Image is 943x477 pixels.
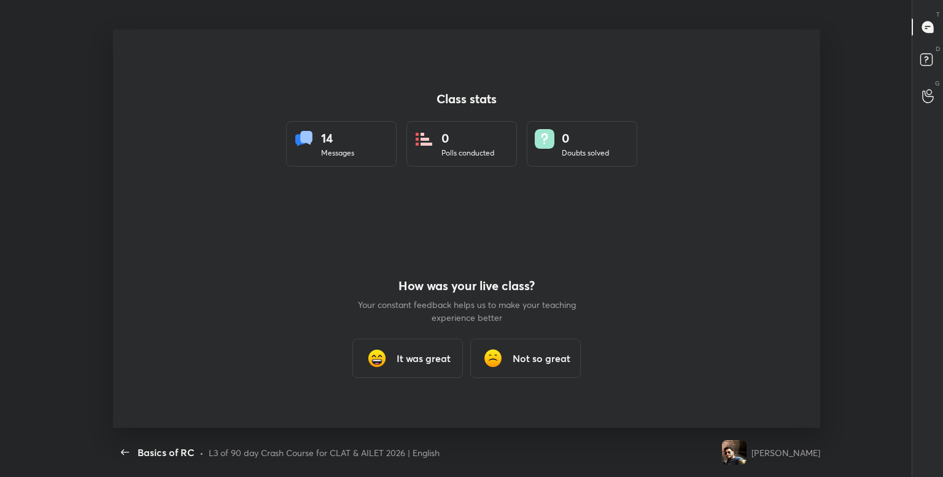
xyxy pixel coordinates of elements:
[138,445,195,460] div: Basics of RC
[294,129,314,149] img: statsMessages.856aad98.svg
[209,446,440,459] div: L3 of 90 day Crash Course for CLAT & AILET 2026 | English
[481,346,505,371] img: frowning_face_cmp.gif
[356,298,577,324] p: Your constant feedback helps us to make your teaching experience better
[722,440,747,465] img: a32ffa1e50e8473990e767c0591ae111.jpg
[562,129,609,148] div: 0
[286,92,647,106] h4: Class stats
[936,44,940,53] p: D
[936,10,940,19] p: T
[321,148,354,159] div: Messages
[200,446,204,459] div: •
[535,129,554,149] img: doubts.8a449be9.svg
[751,446,820,459] div: [PERSON_NAME]
[441,148,494,159] div: Polls conducted
[414,129,434,149] img: statsPoll.b571884d.svg
[321,129,354,148] div: 14
[513,351,570,366] h3: Not so great
[441,129,494,148] div: 0
[397,351,451,366] h3: It was great
[356,278,577,293] h4: How was your live class?
[935,79,940,88] p: G
[562,148,609,159] div: Doubts solved
[365,346,389,371] img: grinning_face_with_smiling_eyes_cmp.gif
